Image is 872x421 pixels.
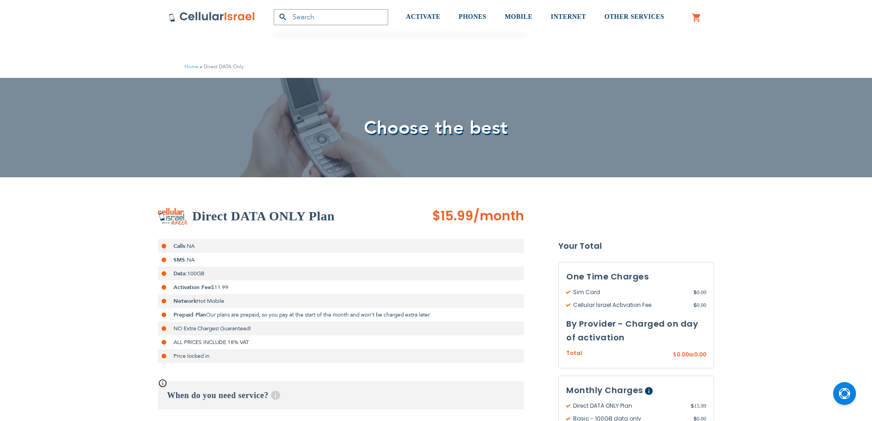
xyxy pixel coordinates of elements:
span: Help [645,387,653,395]
span: Direct DATA ONLY Plan [566,402,691,410]
li: NO Extra Charges! Guaranteed! [158,322,524,335]
li: ALL PRICES INCLUDE 18% VAT [158,335,524,349]
span: Monthly Charges [566,384,643,396]
input: Search [274,9,388,25]
span: PHONES [459,13,487,20]
span: 0.00 [694,350,706,358]
span: Total [566,349,582,358]
li: Direct DATA Only [198,62,244,71]
span: 0.00 [693,301,706,309]
span: 15.99 [691,402,706,410]
span: $ [693,288,697,296]
span: Sim Card [566,288,693,296]
img: Direct DATA Only [158,208,188,225]
span: $15.99 [432,207,473,225]
h3: One Time Charges [566,270,706,284]
span: Cellular Israel Activation Fee [566,301,693,309]
span: OTHER SERVICES [604,13,664,20]
strong: Your Total [558,239,714,253]
span: Our plans are prepaid, so you pay at the start of the month and won't be charged extra later. [206,311,431,318]
li: NA [158,239,524,253]
span: $11.99 [211,284,228,291]
img: Cellular Israel Logo [168,11,255,22]
h3: By Provider - Charged on day of activation [566,317,706,344]
span: $ [673,351,677,359]
span: MOBILE [505,13,533,20]
li: 100GB [158,267,524,280]
span: Choose the best [364,115,508,141]
span: ₪ [689,351,694,359]
a: Home [184,63,198,70]
span: 0.00 [693,288,706,296]
strong: Calls: [173,242,187,250]
span: INTERNET [551,13,586,20]
span: $ [693,301,697,309]
li: Price locked in [158,349,524,363]
span: $ [691,402,694,410]
strong: Prepaid Plan [173,311,206,318]
span: /month [473,207,524,225]
strong: Network [173,297,196,305]
h3: When do you need service? [158,381,524,410]
strong: Activation Fee [173,284,211,291]
strong: Data: [173,270,187,277]
strong: SMS: [173,256,187,263]
span: ACTIVATE [406,13,440,20]
span: Help [271,391,280,400]
span: 0.00 [677,350,689,358]
h2: Direct DATA ONLY Plan [192,207,335,225]
span: Hot Mobile [196,297,224,305]
li: NA [158,253,524,267]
